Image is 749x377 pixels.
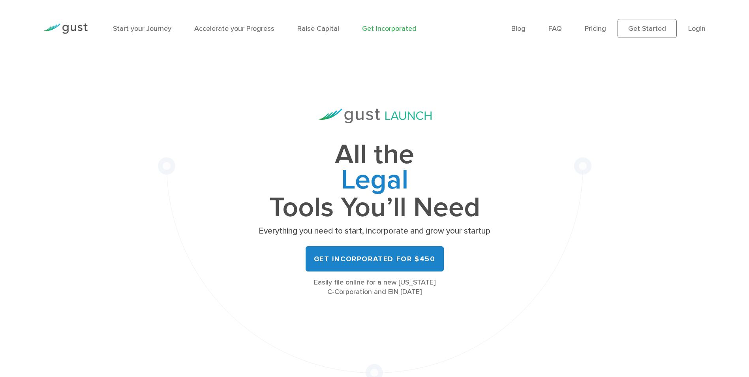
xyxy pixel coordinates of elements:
span: Legal [256,168,493,195]
a: Raise Capital [297,25,339,33]
a: Pricing [585,25,606,33]
div: Easily file online for a new [US_STATE] C-Corporation and EIN [DATE] [256,278,493,297]
p: Everything you need to start, incorporate and grow your startup [256,226,493,237]
a: FAQ [548,25,562,33]
a: Accelerate your Progress [194,25,274,33]
h1: All the Tools You’ll Need [256,142,493,220]
a: Blog [511,25,526,33]
a: Start your Journey [113,25,171,33]
img: Gust Launch Logo [318,109,432,123]
a: Get Incorporated for $450 [306,246,444,271]
a: Get Incorporated [362,25,417,33]
a: Login [688,25,706,33]
a: Get Started [618,19,677,38]
img: Gust Logo [43,23,88,34]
